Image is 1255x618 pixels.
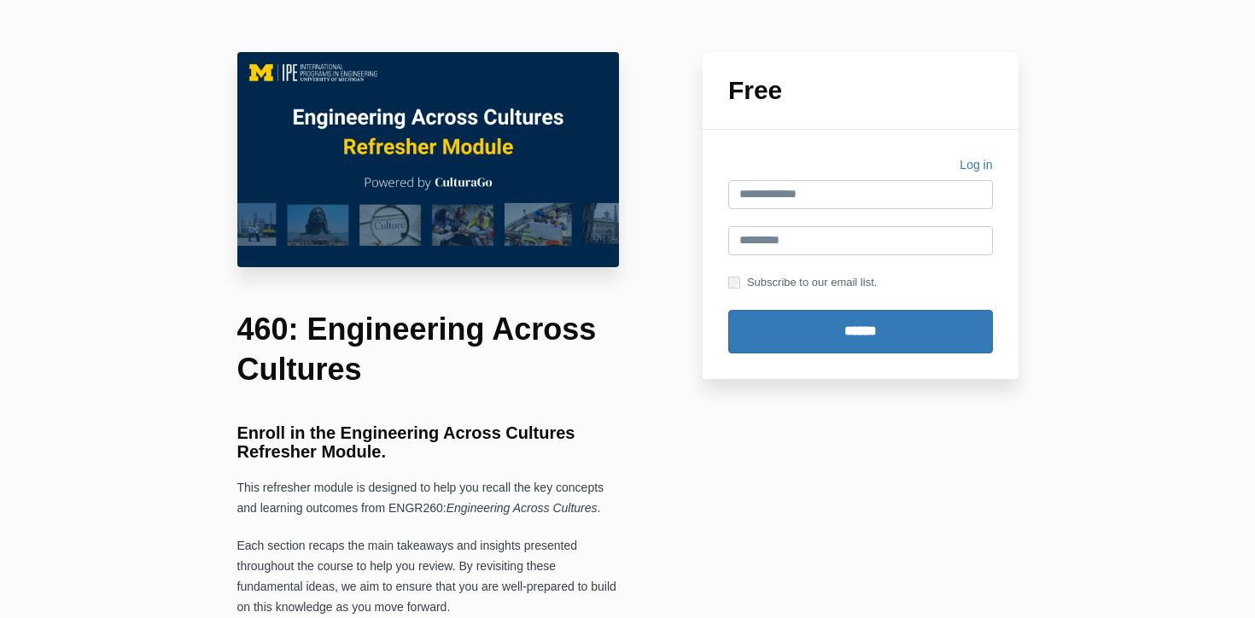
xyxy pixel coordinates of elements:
[598,501,601,515] span: .
[237,539,577,573] span: Each section recaps the main takeaways and insights presented throughout
[237,559,616,614] span: the course to help you review. By revisiting these fundamental ideas, we aim to ensure that you a...
[237,310,620,390] h1: 460: Engineering Across Cultures
[237,52,620,267] img: c0f10fc-c575-6ff0-c716-7a6e5a06d1b5_EAC_460_Main_Image.png
[960,155,992,180] a: Log in
[728,277,740,289] input: Subscribe to our email list.
[237,423,620,461] h3: Enroll in the Engineering Across Cultures Refresher Module.
[447,501,598,515] span: Engineering Across Cultures
[237,481,604,515] span: This refresher module is designed to help you recall the key concepts and learning outcomes from ...
[728,78,993,103] h1: Free
[728,273,877,292] label: Subscribe to our email list.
